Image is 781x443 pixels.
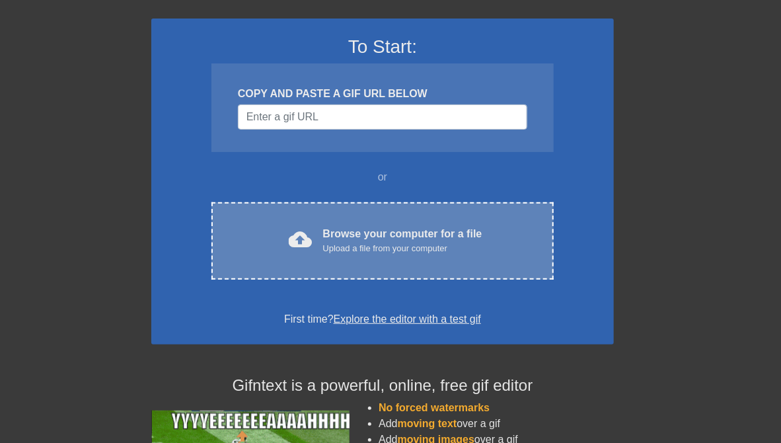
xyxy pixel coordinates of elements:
div: Upload a file from your computer [323,242,482,255]
h3: To Start: [168,36,597,58]
div: COPY AND PASTE A GIF URL BELOW [238,86,527,102]
h4: Gifntext is a powerful, online, free gif editor [151,376,614,395]
span: No forced watermarks [379,402,490,413]
input: Username [238,104,527,130]
div: or [186,169,579,185]
span: moving text [398,418,457,429]
div: First time? [168,311,597,327]
div: Browse your computer for a file [323,226,482,255]
li: Add over a gif [379,416,614,432]
a: Explore the editor with a test gif [334,313,481,325]
span: cloud_upload [289,227,313,251]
